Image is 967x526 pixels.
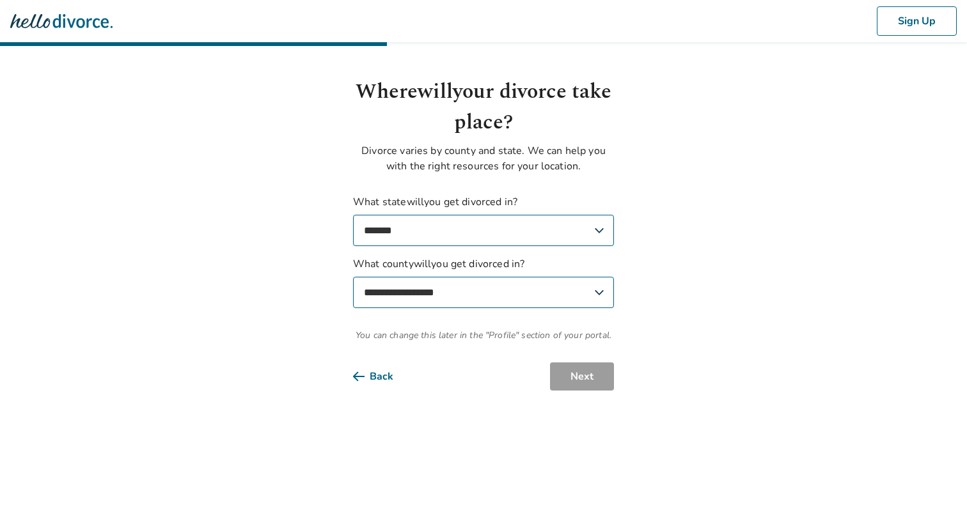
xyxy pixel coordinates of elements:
button: Sign Up [877,6,957,36]
span: You can change this later in the "Profile" section of your portal. [353,329,614,342]
select: What countywillyou get divorced in? [353,277,614,308]
label: What state will you get divorced in? [353,194,614,246]
button: Back [353,362,414,391]
label: What county will you get divorced in? [353,256,614,308]
p: Divorce varies by county and state. We can help you with the right resources for your location. [353,143,614,174]
h1: Where will your divorce take place? [353,77,614,138]
img: Hello Divorce Logo [10,8,113,34]
select: What statewillyou get divorced in? [353,215,614,246]
button: Next [550,362,614,391]
iframe: Chat Widget [903,465,967,526]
